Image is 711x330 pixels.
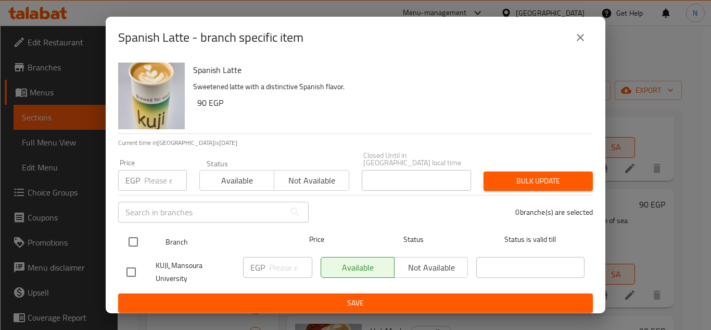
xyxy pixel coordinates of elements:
[197,95,585,110] h6: 90 EGP
[282,233,351,246] span: Price
[204,173,270,188] span: Available
[269,257,312,278] input: Please enter price
[118,138,593,148] p: Current time in [GEOGRAPHIC_DATA] is [DATE]
[278,173,345,188] span: Not available
[118,202,285,223] input: Search in branches
[156,259,235,285] span: KUJI, ِMansoura University
[193,63,585,77] h6: Spanish Latte
[492,175,585,188] span: Bulk update
[118,29,303,46] h2: Spanish Latte - branch specific item
[476,233,585,246] span: Status is valid till
[199,170,274,191] button: Available
[118,63,185,129] img: Spanish Latte
[360,233,468,246] span: Status
[118,294,593,313] button: Save
[144,170,187,191] input: Please enter price
[193,80,585,93] p: Sweetened latte with a distinctive Spanish flavor.
[126,297,585,310] span: Save
[568,25,593,50] button: close
[484,172,593,191] button: Bulk update
[250,261,265,274] p: EGP
[274,170,349,191] button: Not available
[166,236,274,249] span: Branch
[515,207,593,217] p: 0 branche(s) are selected
[125,174,140,187] p: EGP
